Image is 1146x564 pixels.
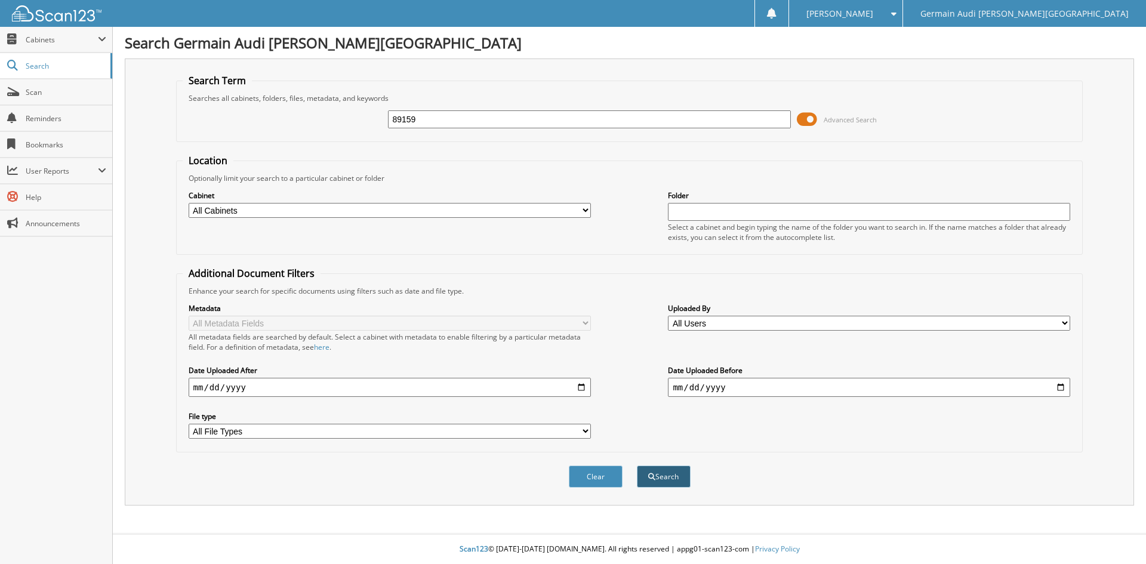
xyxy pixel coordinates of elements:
[920,10,1129,17] span: Germain Audi [PERSON_NAME][GEOGRAPHIC_DATA]
[183,74,252,87] legend: Search Term
[189,332,591,352] div: All metadata fields are searched by default. Select a cabinet with metadata to enable filtering b...
[125,33,1134,53] h1: Search Germain Audi [PERSON_NAME][GEOGRAPHIC_DATA]
[1086,507,1146,564] iframe: Chat Widget
[314,342,329,352] a: here
[26,192,106,202] span: Help
[12,5,101,21] img: scan123-logo-white.svg
[755,544,800,554] a: Privacy Policy
[668,365,1070,375] label: Date Uploaded Before
[189,365,591,375] label: Date Uploaded After
[189,303,591,313] label: Metadata
[183,173,1077,183] div: Optionally limit your search to a particular cabinet or folder
[26,113,106,124] span: Reminders
[824,115,877,124] span: Advanced Search
[26,35,98,45] span: Cabinets
[26,140,106,150] span: Bookmarks
[189,378,591,397] input: start
[183,267,321,280] legend: Additional Document Filters
[668,303,1070,313] label: Uploaded By
[113,535,1146,564] div: © [DATE]-[DATE] [DOMAIN_NAME]. All rights reserved | appg01-scan123-com |
[26,166,98,176] span: User Reports
[183,286,1077,296] div: Enhance your search for specific documents using filters such as date and file type.
[668,190,1070,201] label: Folder
[637,466,691,488] button: Search
[460,544,488,554] span: Scan123
[26,87,106,97] span: Scan
[183,93,1077,103] div: Searches all cabinets, folders, files, metadata, and keywords
[183,154,233,167] legend: Location
[668,222,1070,242] div: Select a cabinet and begin typing the name of the folder you want to search in. If the name match...
[26,218,106,229] span: Announcements
[569,466,623,488] button: Clear
[668,378,1070,397] input: end
[189,411,591,421] label: File type
[26,61,104,71] span: Search
[806,10,873,17] span: [PERSON_NAME]
[189,190,591,201] label: Cabinet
